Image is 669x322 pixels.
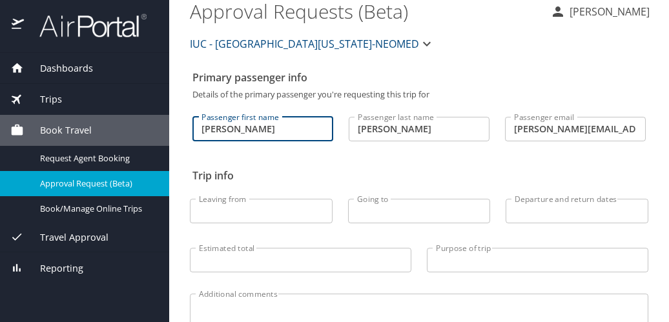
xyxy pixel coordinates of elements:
[24,230,108,245] span: Travel Approval
[24,261,83,276] span: Reporting
[25,13,147,38] img: airportal-logo.png
[12,13,25,38] img: icon-airportal.png
[192,165,646,186] h2: Trip info
[566,4,650,19] p: [PERSON_NAME]
[192,90,646,99] p: Details of the primary passenger you're requesting this trip for
[40,177,154,190] span: Approval Request (Beta)
[24,61,93,75] span: Dashboards
[192,67,646,88] h2: Primary passenger info
[40,152,154,165] span: Request Agent Booking
[185,31,440,57] button: IUC - [GEOGRAPHIC_DATA][US_STATE]-NEOMED
[24,92,62,106] span: Trips
[24,123,92,137] span: Book Travel
[190,35,419,53] span: IUC - [GEOGRAPHIC_DATA][US_STATE]-NEOMED
[40,203,154,215] span: Book/Manage Online Trips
